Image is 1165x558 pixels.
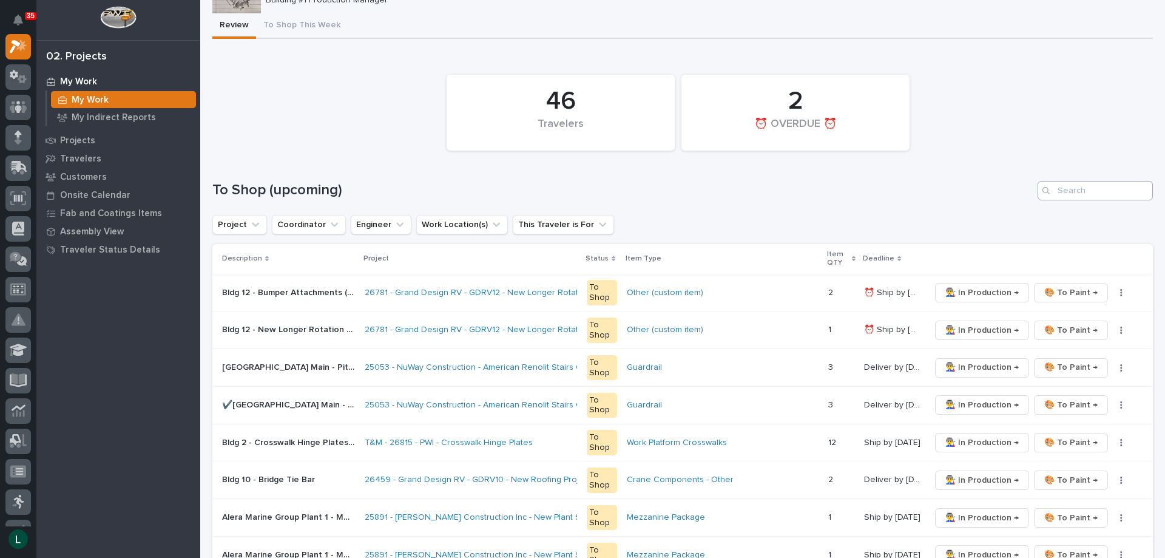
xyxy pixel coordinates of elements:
[935,395,1029,415] button: 👨‍🏭 In Production →
[15,15,31,34] div: Notifications35
[365,512,678,523] a: 25891 - [PERSON_NAME] Construction Inc - New Plant Setup - Mezzanine Project
[587,318,617,343] div: To Shop
[5,526,31,552] button: users-avatar
[1044,360,1098,375] span: 🎨 To Paint →
[587,505,617,531] div: To Shop
[864,510,923,523] p: Ship by [DATE]
[828,472,836,485] p: 2
[627,362,662,373] a: Guardrail
[60,226,124,237] p: Assembly View
[828,435,839,448] p: 12
[864,472,923,485] p: Deliver by 8/29/25
[1044,511,1098,525] span: 🎨 To Paint →
[467,86,654,117] div: 46
[36,204,200,222] a: Fab and Coatings Items
[36,186,200,204] a: Onsite Calendar
[945,473,1019,488] span: 👨‍🏭 In Production →
[60,77,97,87] p: My Work
[935,283,1029,302] button: 👨‍🏭 In Production →
[46,50,107,64] div: 02. Projects
[47,109,200,126] a: My Indirect Reports
[945,511,1019,525] span: 👨‍🏭 In Production →
[587,393,617,418] div: To Shop
[36,240,200,259] a: Traveler Status Details
[222,472,317,485] p: Bldg 10 - Bridge Tie Bar
[212,461,1153,499] tr: Bldg 10 - Bridge Tie BarBldg 10 - Bridge Tie Bar 26459 - Grand Design RV - GDRV10 - New Roofing P...
[1044,435,1098,450] span: 🎨 To Paint →
[36,72,200,90] a: My Work
[945,285,1019,300] span: 👨‍🏭 In Production →
[212,424,1153,461] tr: Bldg 2 - Crosswalk Hinge Plates (24" Long / 4.5" Wide)Bldg 2 - Crosswalk Hinge Plates (24" Long /...
[363,252,389,265] p: Project
[828,510,834,523] p: 1
[586,252,609,265] p: Status
[212,13,256,39] button: Review
[587,355,617,381] div: To Shop
[212,499,1153,537] tr: Alera Marine Group Plant 1 - Mezzanine #2Alera Marine Group Plant 1 - Mezzanine #2 25891 - [PERSO...
[627,325,703,335] a: Other (custom item)
[864,322,923,335] p: ⏰ Ship by 8/22/25
[1044,398,1098,412] span: 🎨 To Paint →
[60,245,160,256] p: Traveler Status Details
[212,349,1153,387] tr: [GEOGRAPHIC_DATA] Main - Pit Railings[GEOGRAPHIC_DATA] Main - Pit Railings 25053 - NuWay Construc...
[827,248,849,270] p: Item QTY
[935,471,1029,490] button: 👨‍🏭 In Production →
[60,208,162,219] p: Fab and Coatings Items
[1034,321,1108,340] button: 🎨 To Paint →
[945,323,1019,338] span: 👨‍🏭 In Production →
[864,360,923,373] p: Deliver by 8/29/25
[5,7,31,33] button: Notifications
[864,398,923,410] p: Deliver by 8/29/25
[587,280,617,305] div: To Shop
[36,168,200,186] a: Customers
[351,215,411,234] button: Engineer
[945,360,1019,375] span: 👨‍🏭 In Production →
[212,274,1153,311] tr: Bldg 12 - Bumper Attachments (2 Sets)Bldg 12 - Bumper Attachments (2 Sets) 26781 - Grand Design R...
[272,215,346,234] button: Coordinator
[212,215,267,234] button: Project
[587,430,617,455] div: To Shop
[222,398,357,410] p: ✔️2408 Renolit Building Main - Mezz Railing
[935,321,1029,340] button: 👨‍🏭 In Production →
[828,285,836,298] p: 2
[36,222,200,240] a: Assembly View
[1034,358,1108,378] button: 🎨 To Paint →
[702,118,889,143] div: ⏰ OVERDUE ⏰
[1044,285,1098,300] span: 🎨 To Paint →
[1034,395,1108,415] button: 🎨 To Paint →
[72,95,109,106] p: My Work
[1034,433,1108,452] button: 🎨 To Paint →
[828,360,836,373] p: 3
[864,435,923,448] p: Ship by [DATE]
[222,285,357,298] p: Bldg 12 - Bumper Attachments (2 Sets)
[864,285,923,298] p: ⏰ Ship by 8/22/25
[60,154,101,165] p: Travelers
[1034,471,1108,490] button: 🎨 To Paint →
[627,288,703,298] a: Other (custom item)
[416,215,508,234] button: Work Location(s)
[828,322,834,335] p: 1
[222,435,357,448] p: Bldg 2 - Crosswalk Hinge Plates (24" Long / 4.5" Wide)
[587,468,617,493] div: To Shop
[1034,508,1108,528] button: 🎨 To Paint →
[627,512,705,523] a: Mezzanine Package
[627,400,662,410] a: Guardrail
[945,398,1019,412] span: 👨‍🏭 In Production →
[256,13,348,39] button: To Shop This Week
[60,135,95,146] p: Projects
[72,112,156,123] p: My Indirect Reports
[60,172,107,183] p: Customers
[863,252,894,265] p: Deadline
[365,288,669,298] a: 26781 - Grand Design RV - GDRV12 - New Longer Rotation Bumper Attachment
[935,358,1029,378] button: 👨‍🏭 In Production →
[935,508,1029,528] button: 👨‍🏭 In Production →
[828,398,836,410] p: 3
[1038,181,1153,200] input: Search
[36,131,200,149] a: Projects
[365,325,669,335] a: 26781 - Grand Design RV - GDRV12 - New Longer Rotation Bumper Attachment
[627,438,727,448] a: Work Platform Crosswalks
[1034,283,1108,302] button: 🎨 To Paint →
[222,510,357,523] p: Alera Marine Group Plant 1 - Mezzanine #2
[27,12,35,20] p: 35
